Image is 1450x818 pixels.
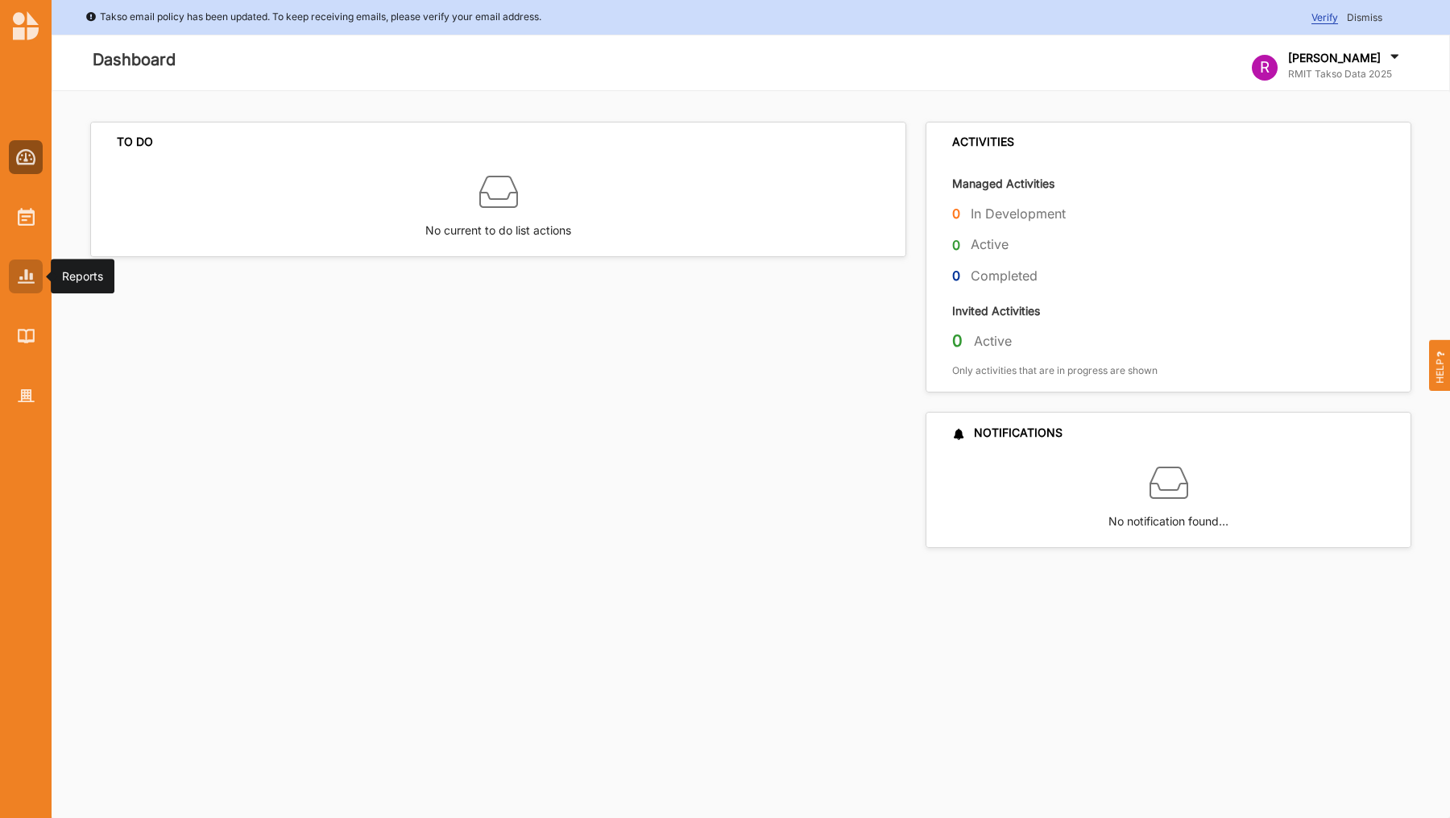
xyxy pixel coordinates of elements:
span: Dismiss [1347,11,1382,23]
img: Activities [18,208,35,226]
label: Completed [971,268,1038,284]
label: Only activities that are in progress are shown [952,364,1158,377]
span: Verify [1311,11,1338,24]
a: Organisation [9,379,43,413]
label: No current to do list actions [425,211,571,239]
label: Dashboard [93,47,176,73]
div: Reports [62,268,103,284]
label: Invited Activities [952,303,1040,318]
div: TO DO [117,135,153,149]
img: Dashboard [16,149,36,165]
div: ACTIVITIES [952,135,1014,149]
div: Takso email policy has been updated. To keep receiving emails, please verify your email address. [85,9,541,25]
label: 0 [952,204,960,224]
div: R [1252,55,1278,81]
label: No notification found… [1108,502,1228,530]
label: 0 [952,330,963,351]
label: RMIT Takso Data 2025 [1288,68,1402,81]
label: 0 [952,235,960,255]
a: Activities [9,200,43,234]
label: Active [971,236,1009,253]
label: [PERSON_NAME] [1288,51,1381,65]
div: NOTIFICATIONS [952,426,1063,440]
img: logo [13,11,39,40]
img: box [1150,463,1188,502]
label: 0 [952,266,960,286]
label: Managed Activities [952,176,1054,191]
a: Reports [9,260,43,293]
img: Organisation [18,389,35,403]
label: In Development [971,206,1066,222]
a: Library [9,319,43,353]
img: box [479,172,518,211]
a: Dashboard [9,140,43,174]
img: Reports [18,269,35,283]
label: Active [974,333,1012,350]
img: Library [18,329,35,343]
